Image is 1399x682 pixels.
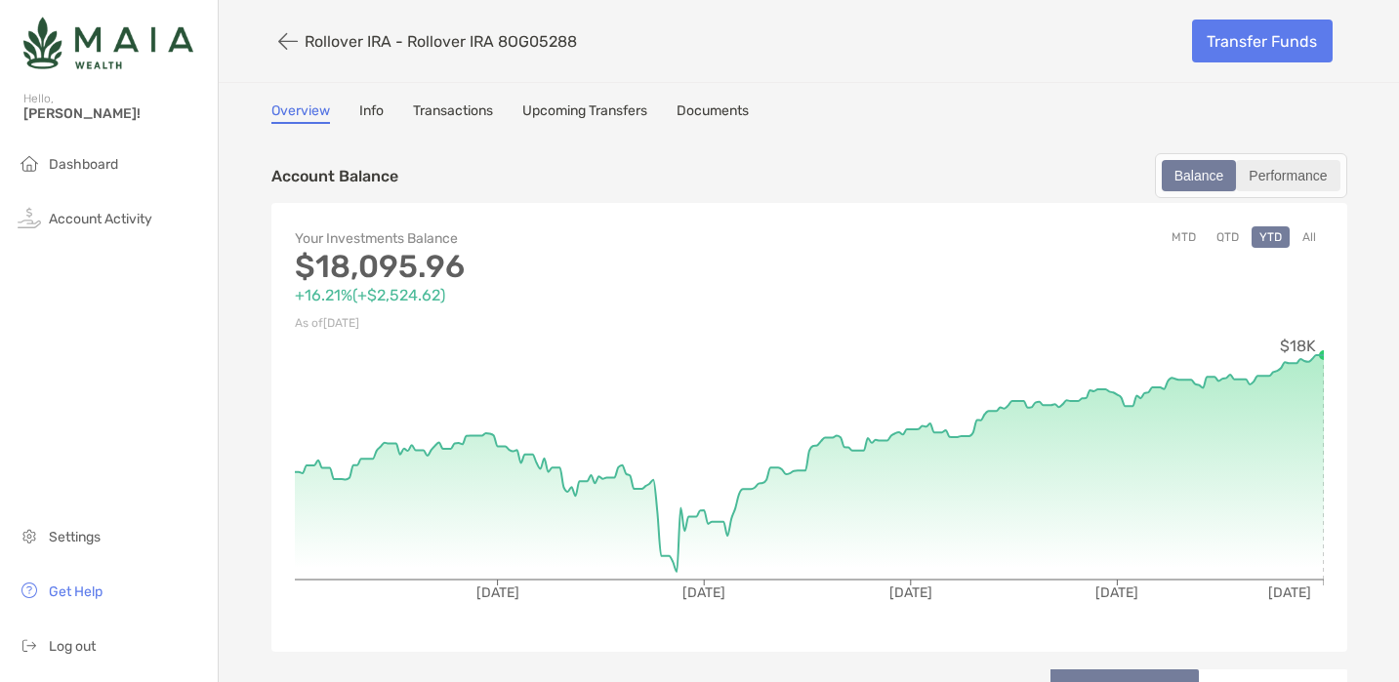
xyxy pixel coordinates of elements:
button: All [1295,226,1324,248]
button: QTD [1209,226,1247,248]
div: Performance [1238,162,1337,189]
img: Zoe Logo [23,8,193,78]
span: [PERSON_NAME]! [23,105,206,122]
button: MTD [1164,226,1204,248]
a: Transfer Funds [1192,20,1333,62]
div: segmented control [1155,153,1347,198]
img: activity icon [18,206,41,229]
tspan: [DATE] [682,584,725,601]
tspan: $18K [1280,337,1316,355]
tspan: [DATE] [475,584,518,601]
p: As of [DATE] [295,311,809,336]
tspan: [DATE] [1268,584,1311,601]
a: Transactions [413,102,493,124]
a: Overview [271,102,330,124]
span: Settings [49,529,101,545]
span: Log out [49,638,96,655]
img: logout icon [18,633,41,657]
p: +16.21% ( +$2,524.62 ) [295,283,809,307]
a: Info [359,102,384,124]
a: Upcoming Transfers [522,102,647,124]
tspan: [DATE] [888,584,931,601]
p: Account Balance [271,164,398,188]
img: get-help icon [18,579,41,602]
div: Balance [1164,162,1235,189]
span: Get Help [49,583,103,600]
button: YTD [1252,226,1290,248]
span: Dashboard [49,156,118,173]
tspan: [DATE] [1095,584,1138,601]
p: Your Investments Balance [295,226,809,251]
img: household icon [18,151,41,175]
a: Documents [677,102,749,124]
p: $18,095.96 [295,255,809,279]
p: Rollover IRA - Rollover IRA 8OG05288 [305,32,577,51]
img: settings icon [18,524,41,547]
span: Account Activity [49,211,152,227]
